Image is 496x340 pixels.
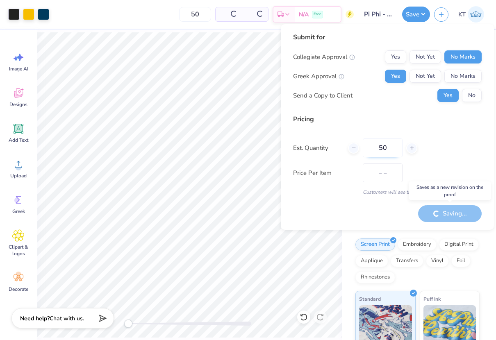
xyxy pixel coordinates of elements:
span: Image AI [9,66,28,72]
div: Rhinestones [355,271,395,283]
span: Puff Ink [423,295,441,303]
div: Send a Copy to Client [293,91,353,100]
div: Saves as a new revision on the proof [409,181,491,200]
div: Pricing [293,114,482,124]
span: Decorate [9,286,28,292]
label: Price Per Item [293,168,357,178]
div: Screen Print [355,238,395,251]
div: Transfers [391,255,423,267]
button: Yes [385,70,406,83]
span: Upload [10,172,27,179]
strong: Need help? [20,315,50,322]
button: No Marks [444,70,482,83]
img: Karen Tian [468,6,484,23]
button: Yes [437,89,459,102]
input: – – [179,7,211,22]
span: Chat with us. [50,315,84,322]
a: KT [455,6,488,23]
button: No Marks [444,50,482,63]
div: Accessibility label [124,320,132,328]
div: Collegiate Approval [293,52,355,62]
div: Digital Print [439,238,479,251]
button: Yes [385,50,406,63]
span: Clipart & logos [5,244,32,257]
button: Not Yet [410,70,441,83]
span: Standard [359,295,381,303]
button: Save [402,7,430,22]
div: Foil [451,255,471,267]
span: N/A [299,10,309,19]
input: Untitled Design [358,6,398,23]
div: Vinyl [426,255,449,267]
span: Add Text [9,137,28,143]
span: Greek [12,208,25,215]
div: Greek Approval [293,72,344,81]
button: No [462,89,482,102]
div: Customers will see this price on HQ. [293,188,482,196]
span: Designs [9,101,27,108]
label: Est. Quantity [293,143,342,153]
span: Free [314,11,321,17]
div: Applique [355,255,388,267]
span: KT [458,10,466,19]
div: Embroidery [398,238,437,251]
input: – – [363,138,403,157]
button: Not Yet [410,50,441,63]
div: Submit for [293,32,482,42]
